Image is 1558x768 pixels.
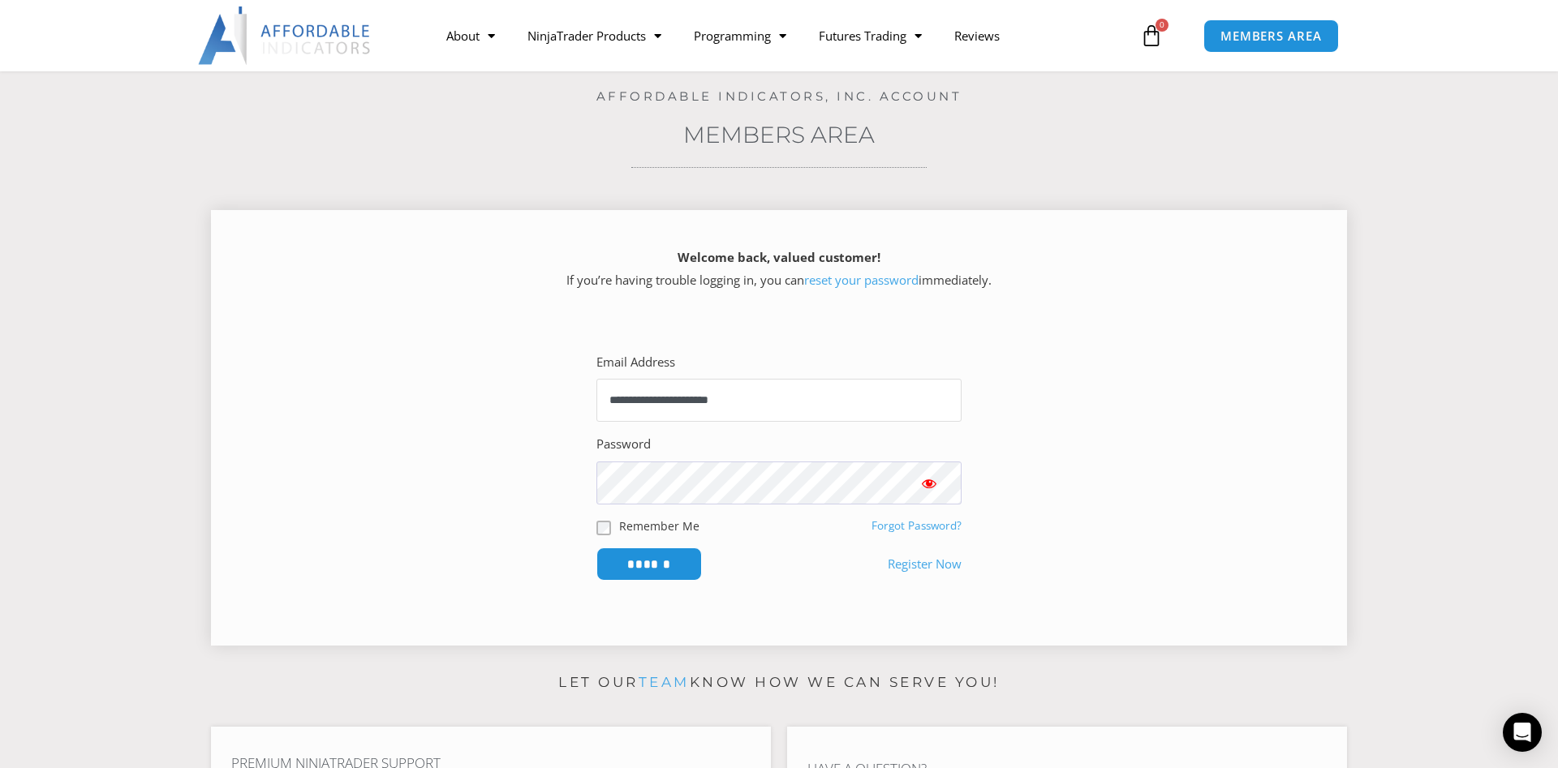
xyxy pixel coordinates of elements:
button: Show password [897,461,962,504]
a: MEMBERS AREA [1203,19,1339,53]
label: Remember Me [619,517,699,534]
a: Futures Trading [803,17,938,54]
p: If you’re having trouble logging in, you can immediately. [239,247,1319,292]
a: Members Area [683,121,875,148]
a: Register Now [888,553,962,576]
p: Let our know how we can serve you! [211,670,1347,696]
div: Open Intercom Messenger [1503,713,1542,752]
span: MEMBERS AREA [1220,30,1322,42]
a: Programming [678,17,803,54]
a: Affordable Indicators, Inc. Account [596,88,962,104]
a: reset your password [804,272,919,288]
label: Email Address [596,351,675,374]
img: LogoAI | Affordable Indicators – NinjaTrader [198,6,372,65]
a: NinjaTrader Products [511,17,678,54]
a: 0 [1116,12,1187,59]
label: Password [596,433,651,456]
a: Reviews [938,17,1016,54]
nav: Menu [430,17,1136,54]
a: Forgot Password? [872,518,962,533]
span: 0 [1156,19,1168,32]
a: About [430,17,511,54]
a: team [639,674,690,690]
strong: Welcome back, valued customer! [678,249,880,265]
